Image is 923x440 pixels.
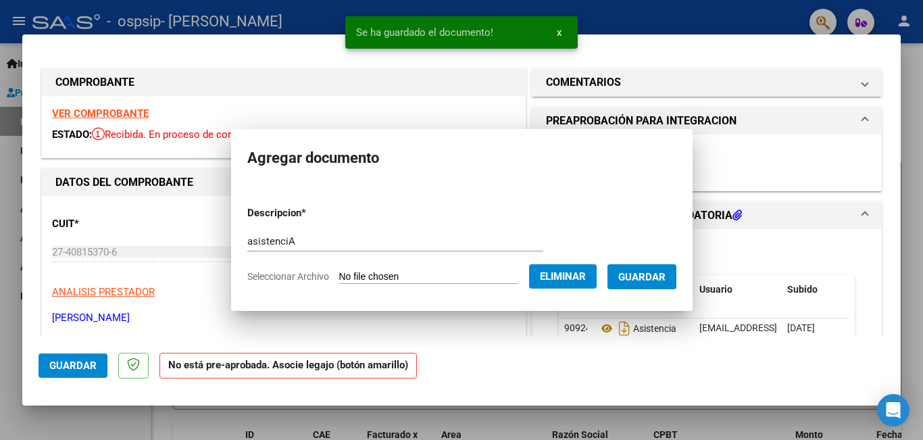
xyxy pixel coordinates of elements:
[529,264,597,289] button: Eliminar
[356,26,493,39] span: Se ha guardado el documento!
[247,271,329,282] span: Seleccionar Archivo
[877,394,909,426] div: Open Intercom Messenger
[55,76,134,89] strong: COMPROBANTE
[598,323,676,334] span: Asistencia
[699,284,732,295] span: Usuario
[52,128,92,141] span: ESTADO:
[532,135,881,191] div: PREAPROBACIÓN PARA INTEGRACION
[532,202,881,229] mat-expansion-panel-header: DOCUMENTACIÓN RESPALDATORIA
[787,322,815,333] span: [DATE]
[564,322,591,333] span: 90924
[540,270,586,283] span: Eliminar
[52,216,191,232] p: CUIT
[52,107,149,120] a: VER COMPROBANTE
[546,113,737,129] h1: PREAPROBACIÓN PARA INTEGRACION
[55,176,193,189] strong: DATOS DEL COMPROBANTE
[39,353,107,378] button: Guardar
[532,69,881,96] mat-expansion-panel-header: COMENTARIOS
[52,310,516,326] p: [PERSON_NAME]
[694,275,782,304] datatable-header-cell: Usuario
[247,145,676,171] h2: Agregar documento
[159,353,417,379] strong: No está pre-aprobada. Asocie legajo (botón amarillo)
[616,318,633,339] i: Descargar documento
[92,128,362,141] span: Recibida. En proceso de confirmacion/aceptac por la OS.
[247,205,376,221] p: Descripcion
[618,271,666,283] span: Guardar
[787,284,818,295] span: Subido
[52,286,155,298] span: ANALISIS PRESTADOR
[782,275,849,304] datatable-header-cell: Subido
[557,26,562,39] span: x
[532,107,881,135] mat-expansion-panel-header: PREAPROBACIÓN PARA INTEGRACION
[546,74,621,91] h1: COMENTARIOS
[49,360,97,372] span: Guardar
[607,264,676,289] button: Guardar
